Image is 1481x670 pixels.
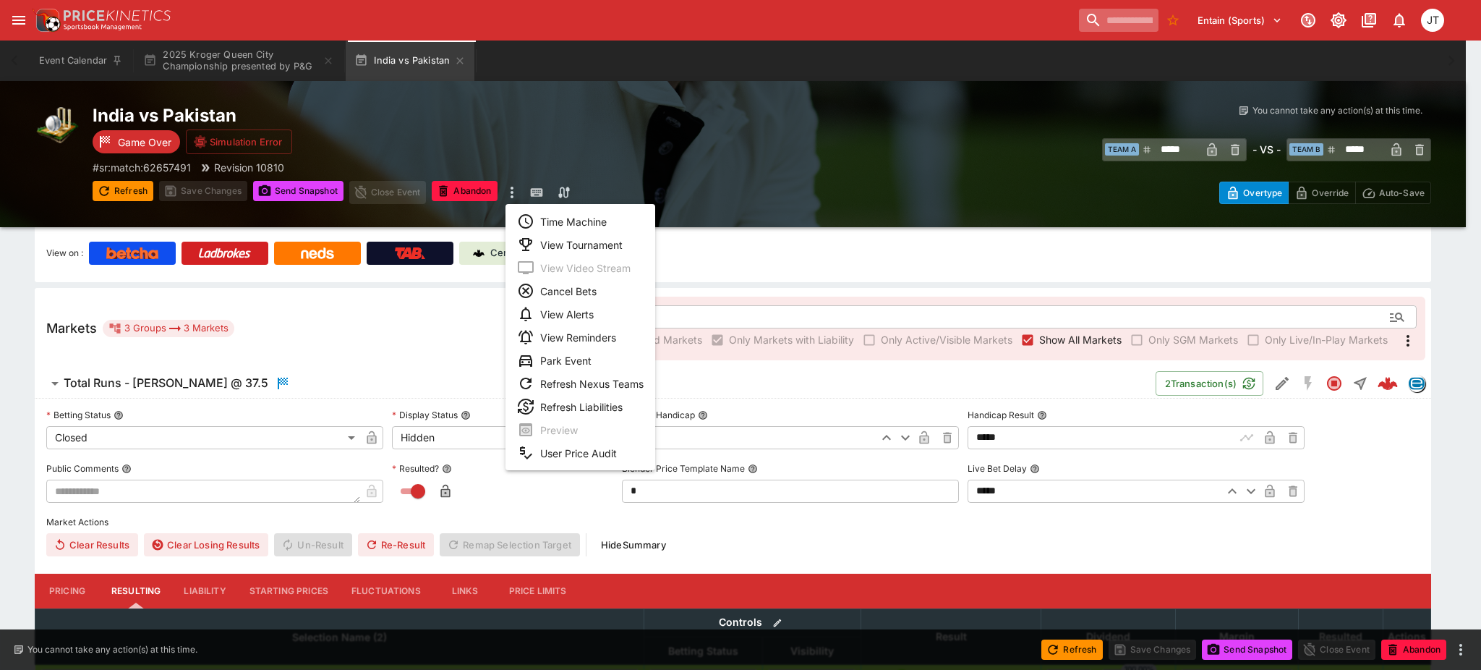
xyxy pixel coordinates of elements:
li: Refresh Nexus Teams [505,372,655,395]
li: View Reminders [505,326,655,349]
li: Refresh Liabilities [505,395,655,418]
li: Time Machine [505,210,655,233]
li: View Alerts [505,302,655,326]
li: User Price Audit [505,441,655,465]
li: View Tournament [505,233,655,256]
li: Park Event [505,349,655,372]
li: Cancel Bets [505,279,655,302]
